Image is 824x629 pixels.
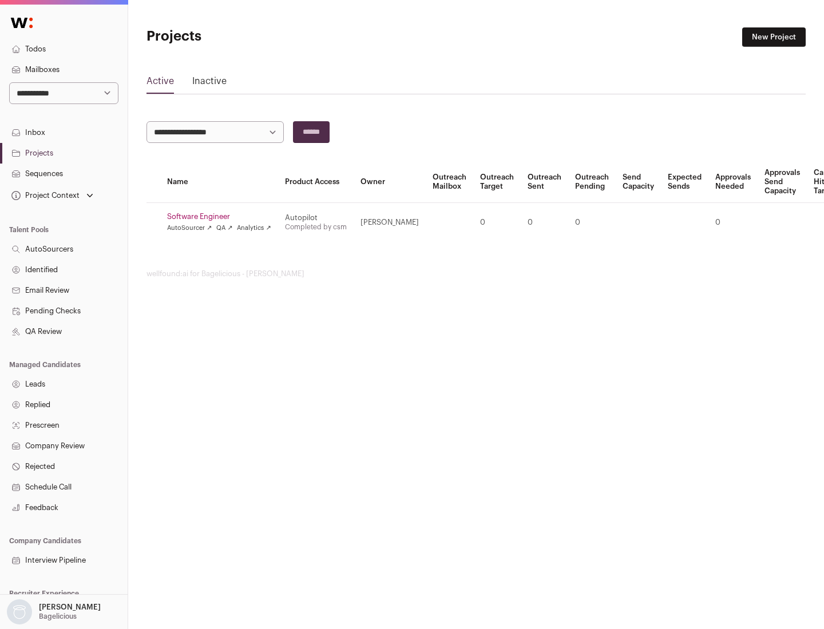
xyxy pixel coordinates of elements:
[354,161,426,203] th: Owner
[167,212,271,221] a: Software Engineer
[473,161,521,203] th: Outreach Target
[708,203,758,242] td: 0
[146,269,806,278] footer: wellfound:ai for Bagelicious - [PERSON_NAME]
[216,224,232,233] a: QA ↗
[708,161,758,203] th: Approvals Needed
[9,191,80,200] div: Project Context
[7,599,32,624] img: nopic.png
[167,224,212,233] a: AutoSourcer ↗
[521,203,568,242] td: 0
[39,603,101,612] p: [PERSON_NAME]
[616,161,661,203] th: Send Capacity
[742,27,806,47] a: New Project
[568,161,616,203] th: Outreach Pending
[39,612,77,621] p: Bagelicious
[146,74,174,93] a: Active
[160,161,278,203] th: Name
[661,161,708,203] th: Expected Sends
[568,203,616,242] td: 0
[285,213,347,222] div: Autopilot
[354,203,426,242] td: [PERSON_NAME]
[5,599,103,624] button: Open dropdown
[521,161,568,203] th: Outreach Sent
[758,161,807,203] th: Approvals Send Capacity
[473,203,521,242] td: 0
[192,74,227,93] a: Inactive
[278,161,354,203] th: Product Access
[426,161,473,203] th: Outreach Mailbox
[9,188,96,204] button: Open dropdown
[5,11,39,34] img: Wellfound
[146,27,366,46] h1: Projects
[237,224,271,233] a: Analytics ↗
[285,224,347,230] a: Completed by csm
